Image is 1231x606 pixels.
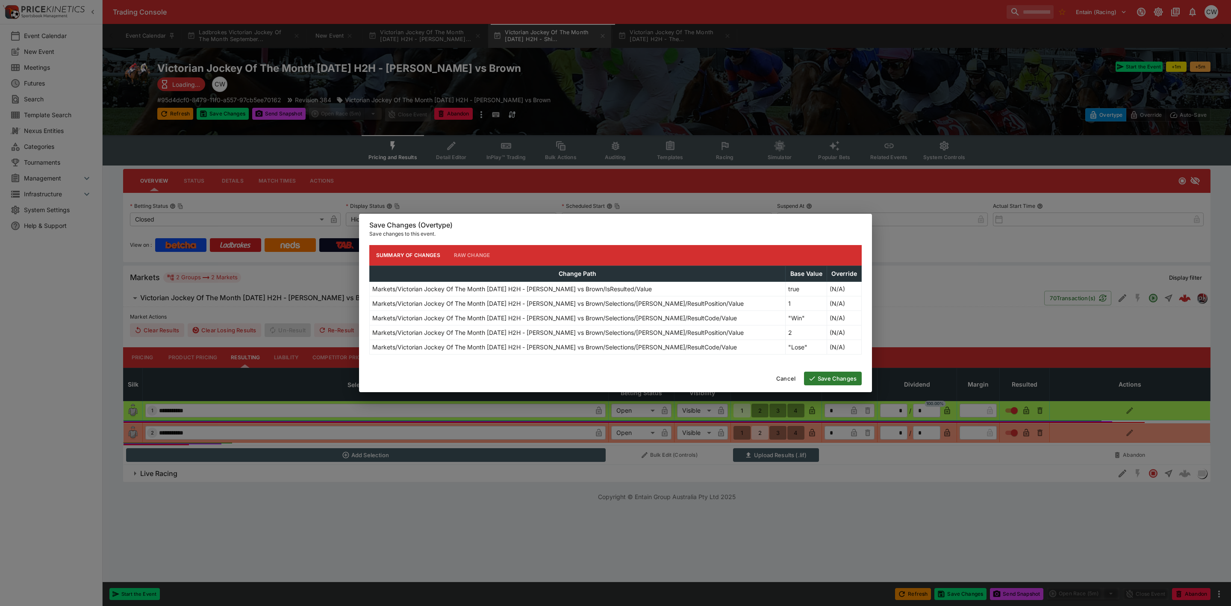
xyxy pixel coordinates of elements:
td: (N/A) [827,325,862,340]
p: Markets/Victorian Jockey Of The Month [DATE] H2H - [PERSON_NAME] vs Brown/Selections/[PERSON_NAME... [372,313,737,322]
td: 2 [786,325,827,340]
td: (N/A) [827,296,862,310]
th: Change Path [370,266,786,281]
td: (N/A) [827,281,862,296]
button: Raw Change [447,245,497,266]
p: Markets/Victorian Jockey Of The Month [DATE] H2H - [PERSON_NAME] vs Brown/IsResulted/Value [372,284,652,293]
td: "Lose" [786,340,827,354]
button: Save Changes [804,372,862,385]
p: Markets/Victorian Jockey Of The Month [DATE] H2H - [PERSON_NAME] vs Brown/Selections/[PERSON_NAME... [372,328,744,337]
p: Save changes to this event. [369,230,862,238]
td: (N/A) [827,340,862,354]
h6: Save Changes (Overtype) [369,221,862,230]
th: Base Value [786,266,827,281]
td: true [786,281,827,296]
th: Override [827,266,862,281]
td: (N/A) [827,310,862,325]
td: 1 [786,296,827,310]
td: "Win" [786,310,827,325]
p: Markets/Victorian Jockey Of The Month [DATE] H2H - [PERSON_NAME] vs Brown/Selections/[PERSON_NAME... [372,343,737,352]
p: Markets/Victorian Jockey Of The Month [DATE] H2H - [PERSON_NAME] vs Brown/Selections/[PERSON_NAME... [372,299,744,308]
button: Cancel [771,372,801,385]
button: Summary of Changes [369,245,447,266]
